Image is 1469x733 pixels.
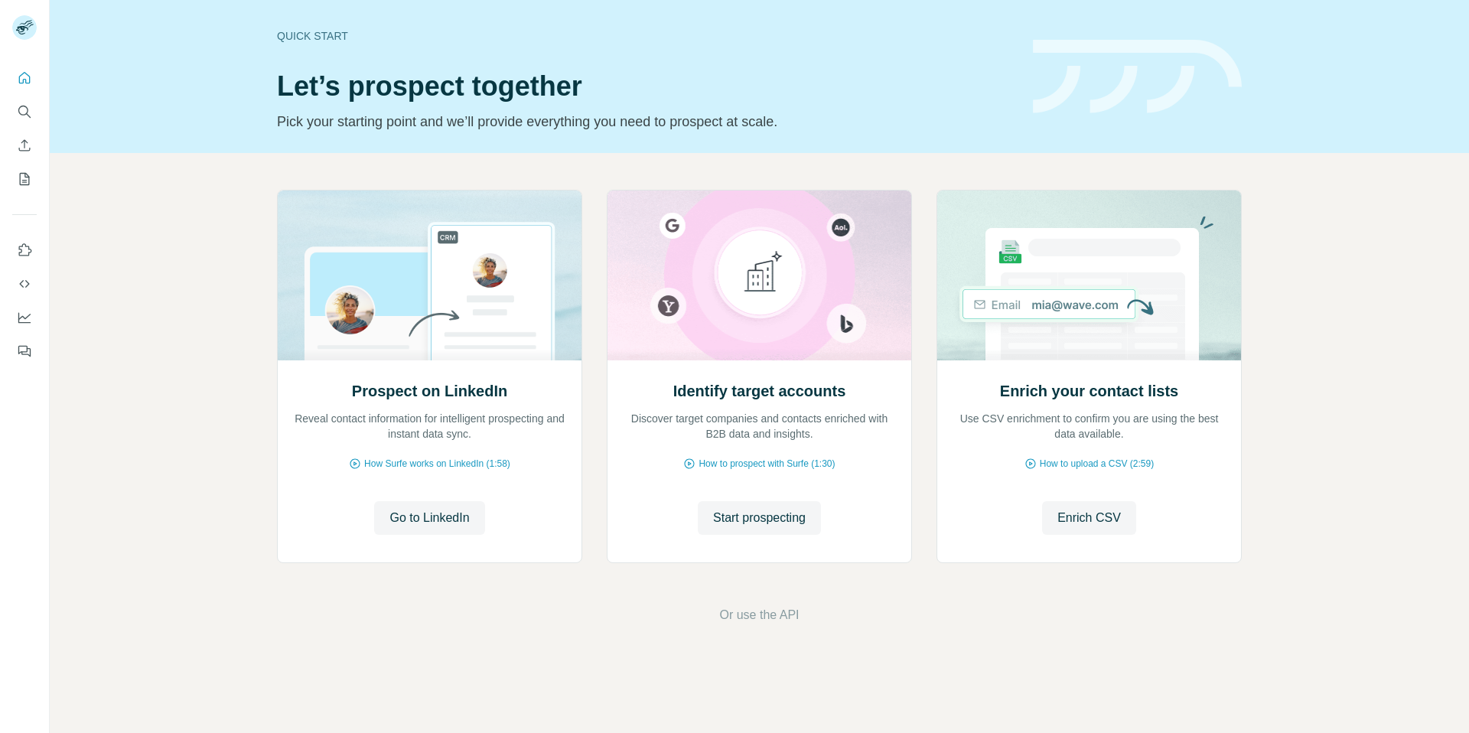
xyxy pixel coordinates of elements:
h2: Prospect on LinkedIn [352,380,507,402]
div: Quick start [277,28,1015,44]
button: Or use the API [719,606,799,624]
span: How to prospect with Surfe (1:30) [699,457,835,471]
h1: Let’s prospect together [277,71,1015,102]
img: banner [1033,40,1242,114]
button: Use Surfe on LinkedIn [12,236,37,264]
button: Dashboard [12,304,37,331]
button: Quick start [12,64,37,92]
button: Search [12,98,37,125]
p: Pick your starting point and we’ll provide everything you need to prospect at scale. [277,111,1015,132]
button: My lists [12,165,37,193]
button: Go to LinkedIn [374,501,484,535]
img: Prospect on LinkedIn [277,191,582,360]
span: Go to LinkedIn [389,509,469,527]
p: Reveal contact information for intelligent prospecting and instant data sync. [293,411,566,441]
button: Enrich CSV [12,132,37,159]
span: Enrich CSV [1057,509,1121,527]
p: Discover target companies and contacts enriched with B2B data and insights. [623,411,896,441]
span: How Surfe works on LinkedIn (1:58) [364,457,510,471]
span: How to upload a CSV (2:59) [1040,457,1154,471]
button: Use Surfe API [12,270,37,298]
span: Start prospecting [713,509,806,527]
button: Start prospecting [698,501,821,535]
h2: Enrich your contact lists [1000,380,1178,402]
img: Enrich your contact lists [936,191,1242,360]
h2: Identify target accounts [673,380,846,402]
button: Feedback [12,337,37,365]
p: Use CSV enrichment to confirm you are using the best data available. [953,411,1226,441]
img: Identify target accounts [607,191,912,360]
button: Enrich CSV [1042,501,1136,535]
